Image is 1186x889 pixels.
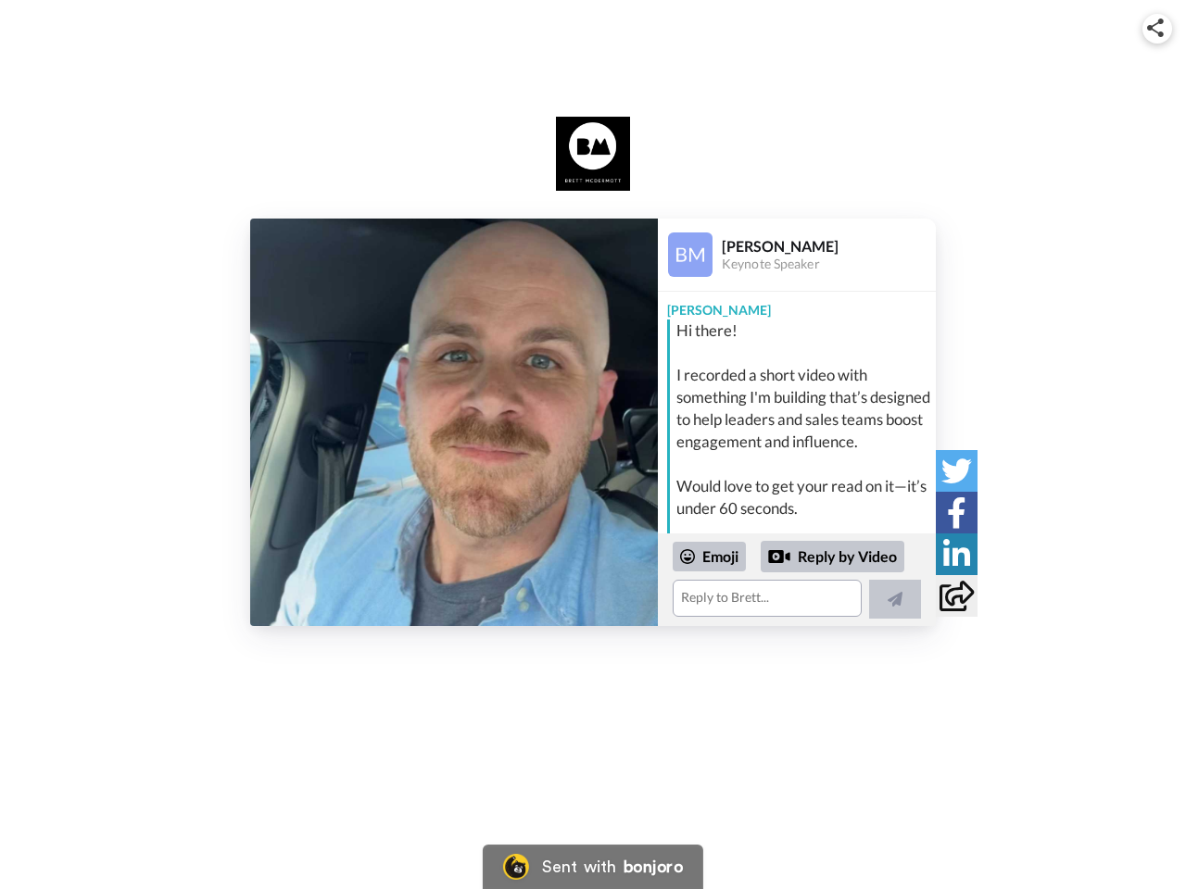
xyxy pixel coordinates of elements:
div: [PERSON_NAME] [722,237,935,255]
div: Reply by Video [768,545,790,568]
img: logo [556,117,630,191]
img: 4d696e09-6ca2-4148-804d-16b0df1a4212-thumb.jpg [250,219,658,626]
div: Hi there! I recorded a short video with something I'm building that’s designed to help leaders an... [676,319,931,564]
img: Profile Image [668,232,713,277]
div: Emoji [673,542,746,571]
img: ic_share.svg [1147,19,1164,37]
div: Keynote Speaker [722,257,935,272]
div: Reply by Video [761,541,904,572]
div: [PERSON_NAME] [658,292,936,319]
